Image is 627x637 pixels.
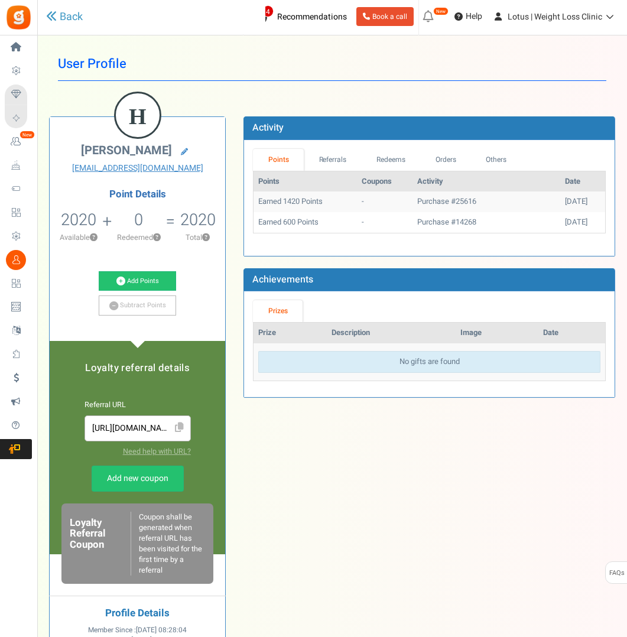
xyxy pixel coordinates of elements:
td: Earned 600 Points [254,212,357,233]
th: Prize [254,323,327,343]
b: Activity [252,121,284,135]
th: Points [254,171,357,192]
a: Points [253,149,304,171]
th: Description [327,323,456,343]
h5: Loyalty referral details [61,363,213,373]
h4: Point Details [50,189,225,200]
a: Others [471,149,522,171]
div: No gifts are found [258,351,600,373]
span: [PERSON_NAME] [81,142,172,159]
td: Earned 1420 Points [254,191,357,212]
span: 2020 [61,208,96,232]
a: Prizes [253,300,303,322]
h6: Referral URL [85,401,191,409]
td: Purchase #14268 [412,212,560,233]
p: Total [176,232,219,243]
td: - [357,212,412,233]
h5: 2020 [180,211,216,229]
a: Add new coupon [92,466,184,492]
p: Available [56,232,101,243]
a: Referrals [304,149,362,171]
div: Coupon shall be generated when referral URL has been visited for the first time by a referral [131,512,205,576]
th: Activity [412,171,560,192]
a: Subtract Points [99,295,176,316]
em: New [433,7,449,15]
button: ? [90,234,98,242]
h4: Profile Details [59,608,216,619]
p: Redeemed [113,232,164,243]
div: [DATE] [565,196,600,207]
h5: 0 [134,211,143,229]
h1: User Profile [58,47,606,81]
span: FAQs [609,562,625,584]
span: Help [463,11,482,22]
img: Gratisfaction [5,4,32,31]
a: [EMAIL_ADDRESS][DOMAIN_NAME] [59,162,216,174]
th: Date [560,171,605,192]
em: New [20,131,35,139]
a: Add Points [99,271,176,291]
button: ? [202,234,210,242]
a: Book a call [356,7,414,26]
h6: Loyalty Referral Coupon [70,518,131,570]
span: Click to Copy [170,418,189,438]
th: Date [538,323,605,343]
span: Lotus | Weight Loss Clinic [508,11,602,23]
span: Recommendations [277,11,347,23]
b: Achievements [252,272,313,287]
td: - [357,191,412,212]
a: Redeems [362,149,421,171]
a: Orders [420,149,471,171]
a: Help [450,7,487,26]
a: Need help with URL? [123,446,191,457]
th: Image [456,323,538,343]
span: [DATE] 08:28:04 [136,625,187,635]
div: [DATE] [565,217,600,228]
span: Member Since : [88,625,187,635]
a: New [5,132,32,152]
figcaption: H [116,93,160,139]
a: 4 Recommendations [248,7,352,26]
span: 4 [262,5,274,17]
th: Coupons [357,171,412,192]
button: ? [153,234,161,242]
td: Purchase #25616 [412,191,560,212]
